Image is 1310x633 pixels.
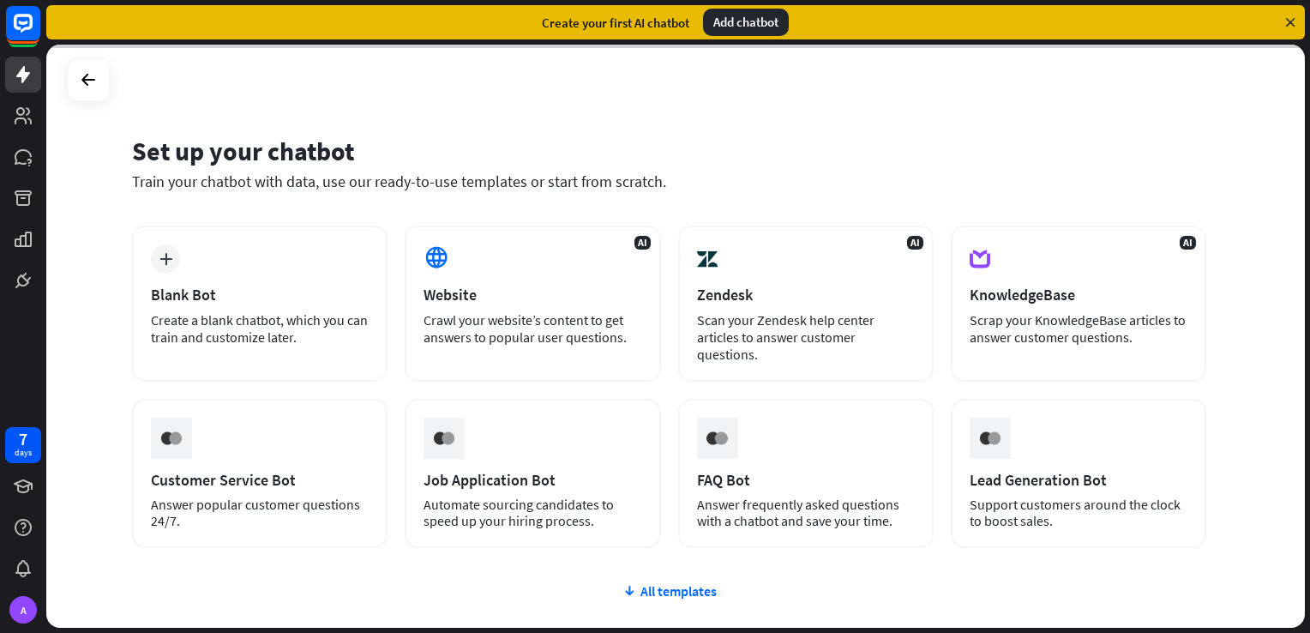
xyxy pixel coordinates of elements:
[703,9,789,36] div: Add chatbot
[15,447,32,459] div: days
[5,427,41,463] a: 7 days
[9,596,37,624] div: A
[542,15,689,31] div: Create your first AI chatbot
[19,431,27,447] div: 7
